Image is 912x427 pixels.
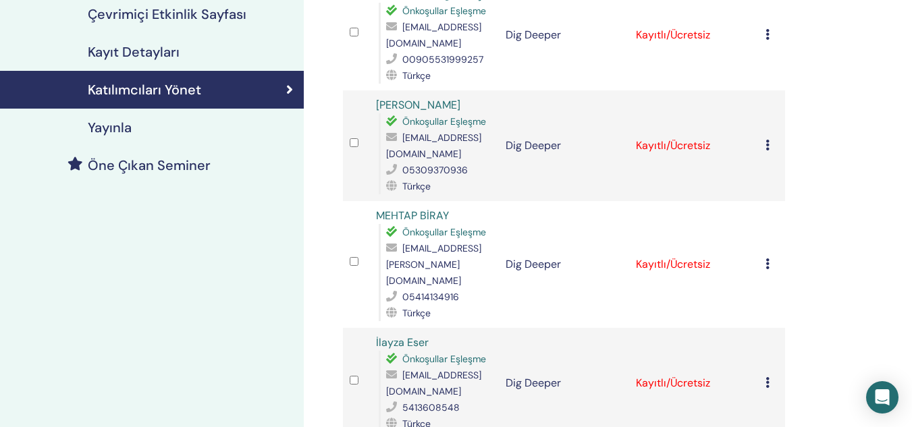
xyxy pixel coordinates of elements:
[499,201,629,328] td: Dig Deeper
[386,132,481,160] span: [EMAIL_ADDRESS][DOMAIN_NAME]
[376,208,449,223] a: MEHTAP BİRAY
[386,369,481,397] span: [EMAIL_ADDRESS][DOMAIN_NAME]
[386,21,481,49] span: [EMAIL_ADDRESS][DOMAIN_NAME]
[88,44,180,60] h4: Kayıt Detayları
[386,242,481,287] span: [EMAIL_ADDRESS][PERSON_NAME][DOMAIN_NAME]
[402,53,483,65] span: 00905531999257
[402,307,431,319] span: Türkçe
[88,6,246,22] h4: Çevrimiçi Etkinlik Sayfası
[402,353,486,365] span: Önkoşullar Eşleşme
[88,157,211,173] h4: Öne Çıkan Seminer
[499,90,629,201] td: Dig Deeper
[866,381,898,414] div: Open Intercom Messenger
[376,98,460,112] a: [PERSON_NAME]
[402,69,431,82] span: Türkçe
[88,82,201,98] h4: Katılımcıları Yönet
[402,180,431,192] span: Türkçe
[402,401,460,414] span: 5413608548
[376,335,429,349] a: İlayza Eser
[402,226,486,238] span: Önkoşullar Eşleşme
[402,5,486,17] span: Önkoşullar Eşleşme
[88,119,132,136] h4: Yayınla
[402,291,459,303] span: 05414134916
[402,115,486,127] span: Önkoşullar Eşleşme
[402,164,468,176] span: 05309370936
